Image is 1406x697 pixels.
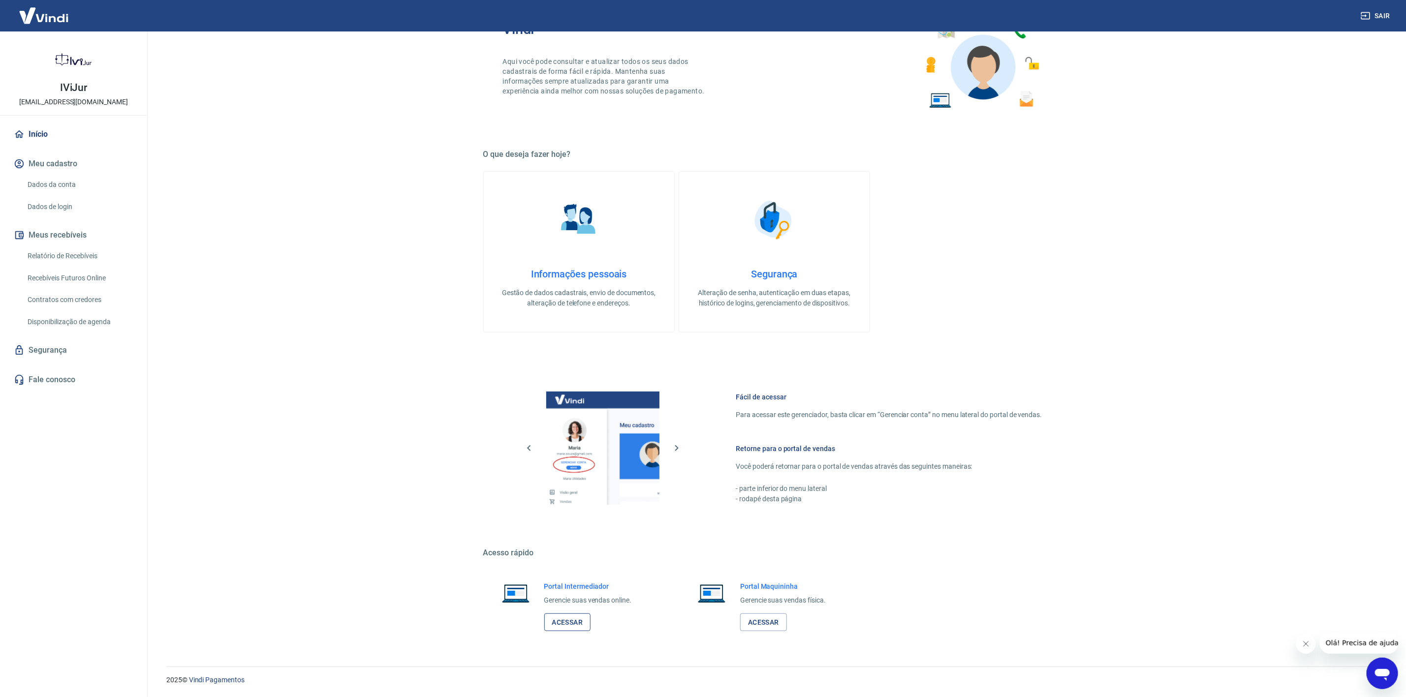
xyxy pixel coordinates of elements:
[544,581,632,591] h6: Portal Intermediador
[917,5,1046,114] img: Imagem de um avatar masculino com diversos icones exemplificando as funcionalidades do gerenciado...
[12,224,135,246] button: Meus recebíveis
[691,581,732,605] img: Imagem de um notebook aberto
[24,290,135,310] a: Contratos com credores
[736,484,1042,494] p: - parte inferior do menu lateral
[54,39,94,79] img: b5a4f0d3-2c91-4e60-8086-c1e21ef3011c.jpeg
[695,288,854,308] p: Alteração de senha, autenticação em duas etapas, histórico de logins, gerenciamento de dispositivos.
[1367,658,1398,689] iframe: Botão para abrir a janela de mensagens
[554,195,603,244] img: Informações pessoais
[544,595,632,606] p: Gerencie suas vendas online.
[740,595,826,606] p: Gerencie suas vendas física.
[736,494,1042,504] p: - rodapé desta página
[12,123,135,145] a: Início
[740,581,826,591] h6: Portal Maquininha
[736,392,1042,402] h6: Fácil de acessar
[544,613,591,632] a: Acessar
[546,392,659,505] img: Imagem da dashboard mostrando o botão de gerenciar conta na sidebar no lado esquerdo
[695,268,854,280] h4: Segurança
[12,339,135,361] a: Segurança
[1359,7,1394,25] button: Sair
[24,268,135,288] a: Recebíveis Futuros Online
[736,461,1042,472] p: Você poderá retornar para o portal de vendas através das seguintes maneiras:
[483,150,1066,159] h5: O que deseja fazer hoje?
[60,83,88,93] p: IViJur
[12,153,135,175] button: Meu cadastro
[483,548,1066,558] h5: Acesso rápido
[503,57,707,96] p: Aqui você pode consultar e atualizar todos os seus dados cadastrais de forma fácil e rápida. Mant...
[1320,632,1398,654] iframe: Mensagem da empresa
[679,171,870,333] a: SegurançaSegurançaAlteração de senha, autenticação em duas etapas, histórico de logins, gerenciam...
[24,197,135,217] a: Dados de login
[1296,634,1316,654] iframe: Fechar mensagem
[24,246,135,266] a: Relatório de Recebíveis
[750,195,799,244] img: Segurança
[24,312,135,332] a: Disponibilização de agenda
[12,0,76,30] img: Vindi
[740,613,787,632] a: Acessar
[500,288,658,308] p: Gestão de dados cadastrais, envio de documentos, alteração de telefone e endereços.
[736,410,1042,420] p: Para acessar este gerenciador, basta clicar em “Gerenciar conta” no menu lateral do portal de ven...
[166,675,1382,685] p: 2025 ©
[495,581,536,605] img: Imagem de um notebook aberto
[24,175,135,195] a: Dados da conta
[189,676,245,684] a: Vindi Pagamentos
[6,7,83,15] span: Olá! Precisa de ajuda?
[12,369,135,391] a: Fale conosco
[483,171,675,333] a: Informações pessoaisInformações pessoaisGestão de dados cadastrais, envio de documentos, alteraçã...
[500,268,658,280] h4: Informações pessoais
[503,5,775,37] h2: Bem-vindo(a) ao gerenciador de conta Vindi
[736,444,1042,454] h6: Retorne para o portal de vendas
[19,97,128,107] p: [EMAIL_ADDRESS][DOMAIN_NAME]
